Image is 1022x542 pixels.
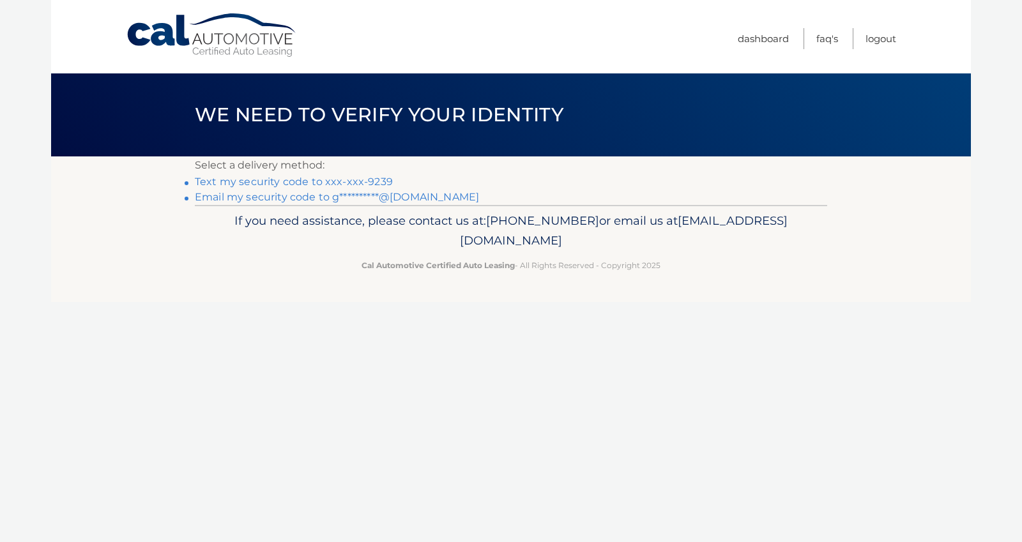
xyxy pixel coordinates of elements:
p: - All Rights Reserved - Copyright 2025 [203,259,819,272]
a: Logout [866,28,896,49]
strong: Cal Automotive Certified Auto Leasing [362,260,515,270]
a: Email my security code to g**********@[DOMAIN_NAME] [195,191,479,203]
a: Text my security code to xxx-xxx-9239 [195,176,393,188]
p: If you need assistance, please contact us at: or email us at [203,211,819,252]
span: [PHONE_NUMBER] [486,213,599,228]
a: FAQ's [816,28,838,49]
a: Dashboard [738,28,789,49]
p: Select a delivery method: [195,156,827,174]
a: Cal Automotive [126,13,298,58]
span: We need to verify your identity [195,103,563,126]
